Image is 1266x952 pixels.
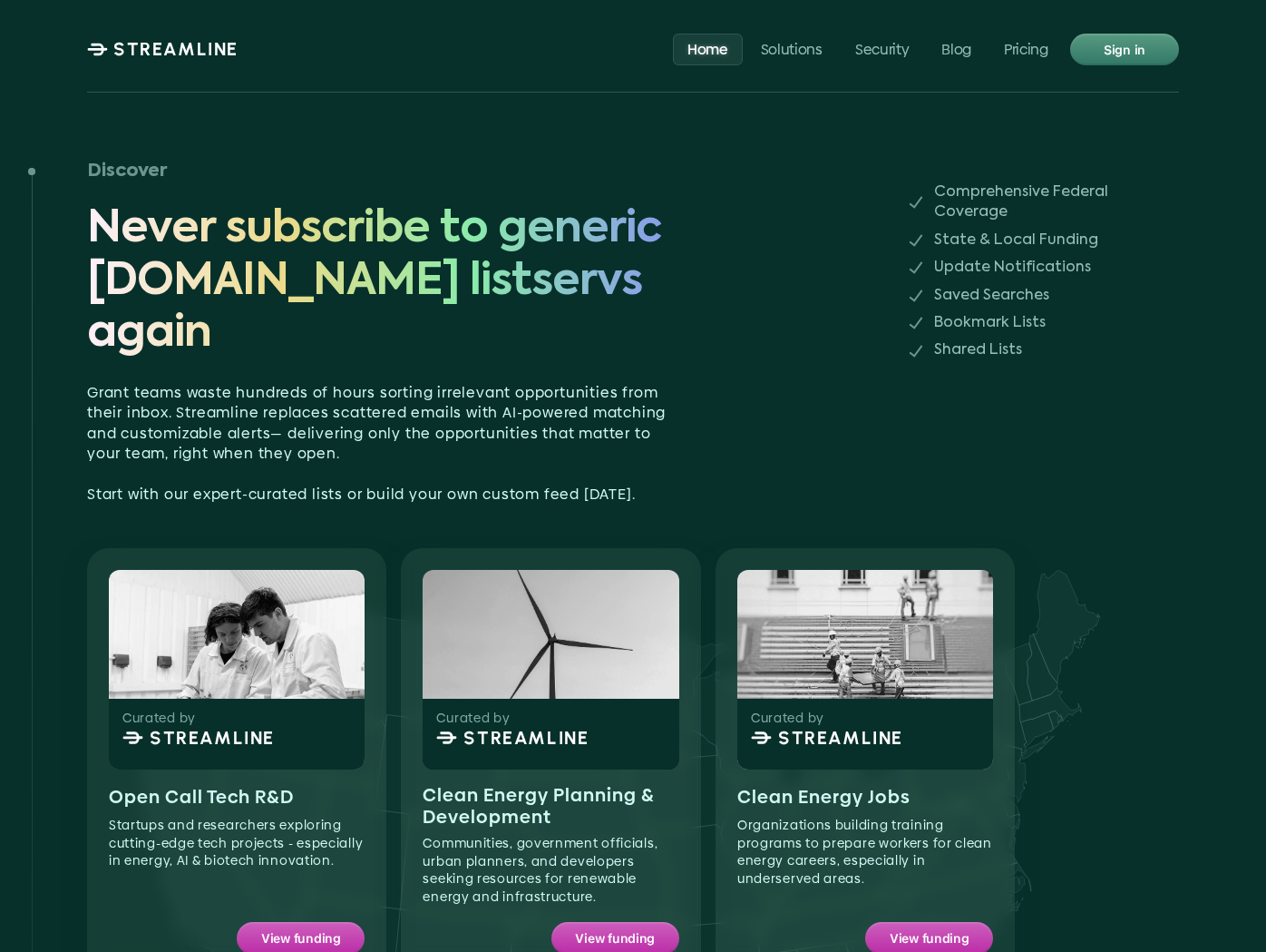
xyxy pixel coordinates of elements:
[934,313,1072,333] p: Bookmark Lists
[934,182,1179,223] p: Comprehensive Federal Coverage
[122,710,409,728] p: Curated by
[87,38,239,60] a: STREAMLINE
[575,927,655,950] p: View funding
[436,710,723,728] p: Curated by
[855,40,909,57] p: Security
[109,817,365,870] p: Startups and researchers exploring cutting-edge tech projects - especially in energy, AI & biotec...
[1070,34,1179,65] a: Sign in
[1104,37,1145,61] p: Sign in
[261,927,341,950] p: View funding
[934,286,1072,306] p: Saved Searches
[463,727,589,749] p: STREAMLINE
[687,40,728,57] p: Home
[934,231,1179,250] p: State & Local Funding
[942,40,972,57] p: Blog
[934,258,1179,278] p: Update Notifications
[737,786,993,808] p: Clean Energy Jobs
[87,161,167,182] h3: Discover
[928,33,987,64] a: Blog
[673,33,743,64] a: Home
[761,40,823,57] p: Solutions
[890,927,969,950] p: View funding
[87,204,667,361] span: Never subscribe to generic [DOMAIN_NAME] listservs again
[841,33,923,64] a: Security
[1004,40,1048,57] p: Pricing
[989,33,1063,64] a: Pricing
[113,38,239,60] p: STREAMLINE
[778,727,903,749] p: STREAMLINE
[109,786,365,808] p: Open Call Tech R&D
[934,340,1072,360] p: Shared Lists
[150,727,275,749] p: STREAMLINE
[423,835,678,906] p: Communities, government officials, urban planners, and developers seeking resources for renewable...
[423,784,678,828] p: Clean Energy Planning & Development
[751,710,1037,728] p: Curated by
[737,817,993,888] p: Organizations building training programs to prepare workers for clean energy careers, especially ...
